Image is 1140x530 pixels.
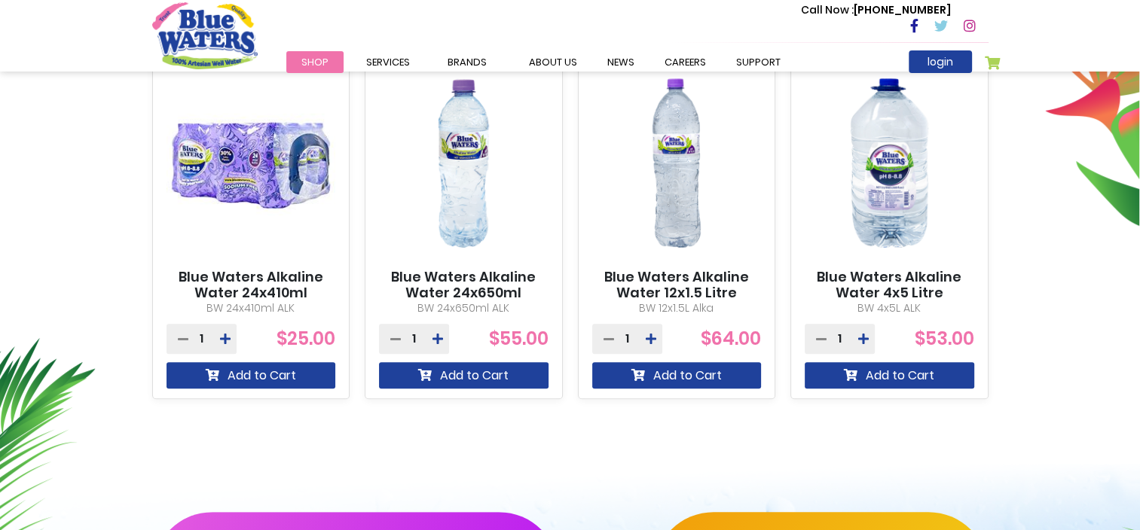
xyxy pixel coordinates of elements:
[379,300,549,316] p: BW 24x650ml ALK
[301,55,329,69] span: Shop
[489,326,549,351] span: $55.00
[379,269,549,318] a: Blue Waters Alkaline Water 24x650ml Regular
[805,300,974,316] p: BW 4x5L ALK
[448,55,487,69] span: Brands
[592,362,762,388] button: Add to Cart
[801,2,854,17] span: Call Now :
[721,51,796,73] a: support
[152,2,258,69] a: store logo
[379,57,549,269] img: Blue Waters Alkaline Water 24x650ml Regular
[915,326,974,351] span: $53.00
[592,57,762,269] img: Blue Waters Alkaline Water 12x1.5 Litre
[366,55,410,69] span: Services
[167,57,336,269] img: Blue Waters Alkaline Water 24x410ml
[805,362,974,388] button: Add to Cart
[167,362,336,388] button: Add to Cart
[801,2,951,18] p: [PHONE_NUMBER]
[909,50,972,73] a: login
[277,326,335,351] span: $25.00
[514,51,592,73] a: about us
[167,269,336,301] a: Blue Waters Alkaline Water 24x410ml
[649,51,721,73] a: careers
[805,57,974,269] img: Blue Waters Alkaline Water 4x5 Litre
[592,269,762,301] a: Blue Waters Alkaline Water 12x1.5 Litre
[805,269,974,301] a: Blue Waters Alkaline Water 4x5 Litre
[167,300,336,316] p: BW 24x410ml ALK
[379,362,549,388] button: Add to Cart
[592,300,762,316] p: BW 12x1.5L Alka
[701,326,761,351] span: $64.00
[592,51,649,73] a: News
